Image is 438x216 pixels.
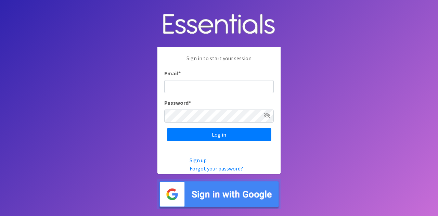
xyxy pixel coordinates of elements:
[167,128,271,141] input: Log in
[164,99,191,107] label: Password
[190,157,207,164] a: Sign up
[178,70,181,77] abbr: required
[164,54,274,69] p: Sign in to start your session
[164,69,181,77] label: Email
[189,99,191,106] abbr: required
[190,165,243,172] a: Forgot your password?
[157,179,281,209] img: Sign in with Google
[157,7,281,42] img: Human Essentials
